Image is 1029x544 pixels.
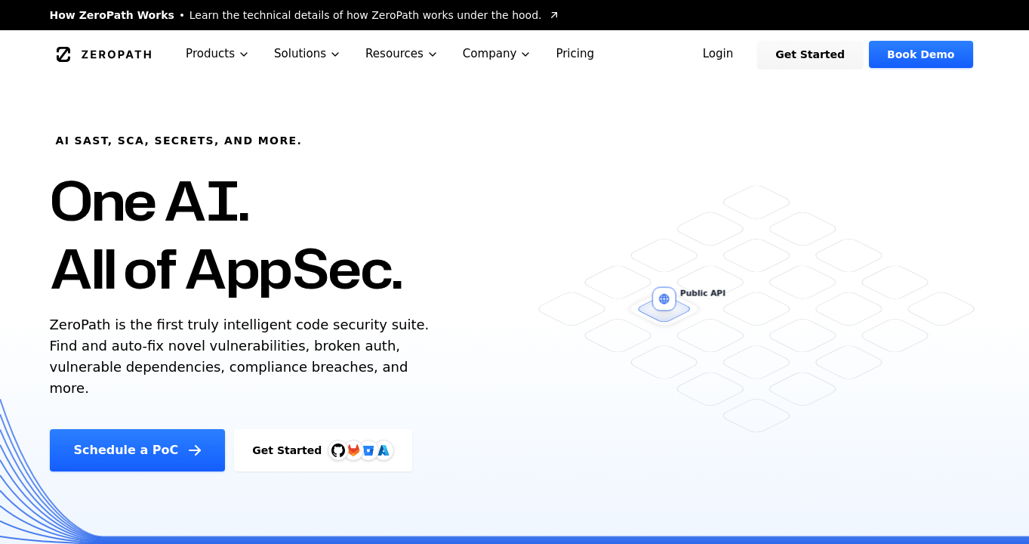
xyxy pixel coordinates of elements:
[234,429,412,471] a: Get StartedGitHubGitLabAzure
[174,30,262,78] button: Products
[544,30,606,78] a: Pricing
[50,429,226,471] a: Schedule a PoC
[50,8,174,23] span: How ZeroPath Works
[377,444,390,456] img: Azure
[262,30,353,78] button: Solutions
[50,314,436,399] p: ZeroPath is the first truly intelligent code security suite. Find and auto-fix novel vulnerabilit...
[757,41,863,68] a: Get Started
[353,30,451,78] button: Resources
[451,30,544,78] button: Company
[869,41,972,68] a: Book Demo
[331,444,345,457] img: GitHub
[189,8,542,23] span: Learn the technical details of how ZeroPath works under the hood.
[685,41,752,68] a: Login
[50,166,402,302] h1: One AI. All of AppSec.
[56,133,303,148] h6: AI SAST, SCA, Secrets, and more.
[338,435,368,465] img: GitLab
[50,8,560,23] a: How ZeroPath WorksLearn the technical details of how ZeroPath works under the hood.
[360,442,377,459] svg: Bitbucket
[32,30,998,78] nav: Global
